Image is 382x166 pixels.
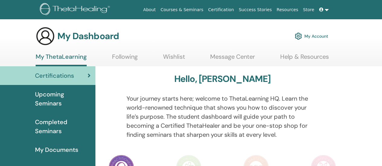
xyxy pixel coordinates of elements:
[112,53,138,65] a: Following
[163,53,185,65] a: Wishlist
[295,31,302,41] img: cog.svg
[210,53,255,65] a: Message Center
[274,4,301,15] a: Resources
[36,27,55,46] img: generic-user-icon.jpg
[141,4,158,15] a: About
[174,74,271,84] h3: Hello, [PERSON_NAME]
[280,53,329,65] a: Help & Resources
[40,3,112,17] img: logo.png
[127,94,319,139] p: Your journey starts here; welcome to ThetaLearning HQ. Learn the world-renowned technique that sh...
[35,71,74,80] span: Certifications
[295,30,328,43] a: My Account
[301,4,317,15] a: Store
[36,53,87,66] a: My ThetaLearning
[35,145,78,154] span: My Documents
[35,117,91,136] span: Completed Seminars
[35,90,91,108] span: Upcoming Seminars
[158,4,206,15] a: Courses & Seminars
[236,4,274,15] a: Success Stories
[206,4,236,15] a: Certification
[57,31,119,42] h3: My Dashboard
